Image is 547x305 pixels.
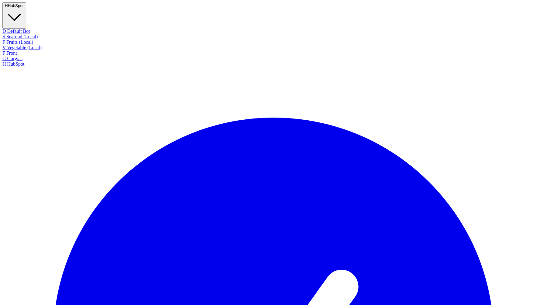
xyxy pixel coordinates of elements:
span: S [2,34,5,39]
span: G [2,56,6,61]
span: D [2,29,6,34]
div: Gorgias [2,56,545,61]
div: HubSpot [2,61,545,67]
button: HHubSpot [2,2,26,29]
span: F [2,39,5,45]
span: V [2,45,6,50]
span: H [2,61,6,67]
div: Seafood (Local) [2,34,545,39]
div: Default Bot [2,29,545,34]
span: F [2,50,5,56]
div: Fruits (Local) [2,39,545,45]
div: Front [2,50,545,56]
span: HubSpot [8,3,24,8]
div: Vegetable (Local) [2,45,545,50]
span: H [5,3,8,8]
